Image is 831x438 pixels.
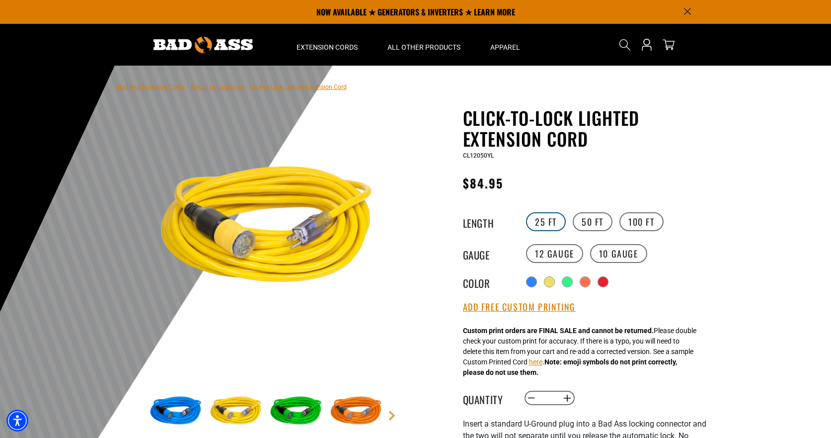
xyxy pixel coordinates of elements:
a: Bad Ass Extension Cords [118,84,185,90]
span: › [187,84,189,90]
nav: breadcrumbs [118,81,347,92]
div: Please double check your custom print for accuracy. If there is a typo, you will need to delete t... [463,326,696,378]
summary: All Other Products [373,24,475,66]
img: yellow [147,109,386,349]
a: Return to Collection [191,84,243,90]
span: › [245,84,247,90]
span: Click-to-Lock Lighted Extension Cord [249,84,347,90]
label: Quantity [463,392,513,405]
img: Bad Ass Extension Cords [153,37,253,53]
button: Add Free Custom Printing [463,302,576,313]
legend: Gauge [463,247,513,260]
strong: Custom print orders are FINAL SALE and cannot be returned. [463,327,654,335]
strong: Note: emoji symbols do not print correctly, please do not use them. [463,358,677,376]
label: 12 Gauge [526,244,583,263]
div: Accessibility Menu [6,410,28,432]
span: Extension Cords [297,43,358,52]
label: 100 FT [619,212,664,231]
button: here [529,357,542,367]
label: 25 FT [526,212,566,231]
h1: Click-to-Lock Lighted Extension Cord [463,107,706,149]
summary: Apparel [475,24,535,66]
summary: Extension Cords [282,24,373,66]
label: 50 FT [573,212,612,231]
span: Apparel [490,43,520,52]
span: All Other Products [387,43,460,52]
span: $84.95 [463,174,503,192]
label: 10 Gauge [590,244,647,263]
a: Open this option [639,24,655,66]
a: cart [661,39,677,51]
legend: Color [463,275,513,288]
a: Next [387,411,397,421]
legend: Length [463,215,513,228]
span: CL12050YL [463,152,494,159]
summary: Search [617,37,633,53]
